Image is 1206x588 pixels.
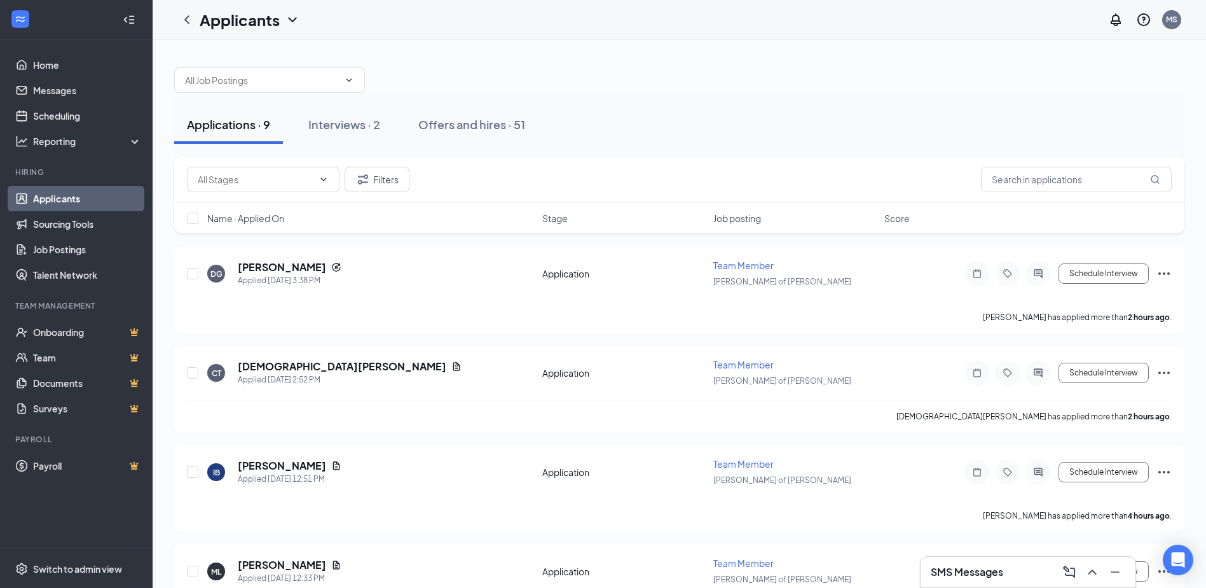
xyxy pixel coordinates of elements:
[451,361,462,372] svg: Document
[200,9,280,31] h1: Applicants
[238,558,326,572] h5: [PERSON_NAME]
[238,572,341,585] div: Applied [DATE] 12:33 PM
[207,212,284,225] span: Name · Applied On
[1085,564,1100,580] svg: ChevronUp
[1059,363,1149,383] button: Schedule Interview
[970,368,985,378] svg: Note
[355,172,371,187] svg: Filter
[33,211,142,237] a: Sourcing Tools
[1136,12,1151,27] svg: QuestionInfo
[713,475,851,485] span: [PERSON_NAME] of [PERSON_NAME]
[542,267,706,280] div: Application
[15,300,139,311] div: Team Management
[33,186,142,211] a: Applicants
[1107,564,1123,580] svg: Minimize
[319,174,329,185] svg: ChevronDown
[1000,467,1015,477] svg: Tag
[33,52,142,78] a: Home
[15,434,139,445] div: Payroll
[238,360,446,374] h5: [DEMOGRAPHIC_DATA][PERSON_NAME]
[33,396,142,421] a: SurveysCrown
[15,563,28,575] svg: Settings
[1105,562,1125,582] button: Minimize
[33,345,142,370] a: TeamCrown
[211,566,221,577] div: ML
[1082,562,1102,582] button: ChevronUp
[713,277,851,286] span: [PERSON_NAME] of [PERSON_NAME]
[331,262,341,272] svg: Reapply
[285,12,300,27] svg: ChevronDown
[185,73,339,87] input: All Job Postings
[33,319,142,345] a: OnboardingCrown
[983,312,1172,323] p: [PERSON_NAME] has applied more than .
[981,167,1172,192] input: Search in applications
[1000,368,1015,378] svg: Tag
[33,563,122,575] div: Switch to admin view
[1059,562,1079,582] button: ComposeMessage
[1031,467,1046,477] svg: ActiveChat
[33,262,142,288] a: Talent Network
[983,510,1172,521] p: [PERSON_NAME] has applied more than .
[1031,269,1046,279] svg: ActiveChat
[542,212,568,225] span: Stage
[884,212,910,225] span: Score
[1156,365,1172,381] svg: Ellipses
[1128,312,1170,322] b: 2 hours ago
[1156,465,1172,480] svg: Ellipses
[15,135,28,148] svg: Analysis
[1059,462,1149,482] button: Schedule Interview
[198,172,313,186] input: All Stages
[713,376,851,386] span: [PERSON_NAME] of [PERSON_NAME]
[1128,511,1170,521] b: 4 hours ago
[970,269,985,279] svg: Note
[238,459,326,473] h5: [PERSON_NAME]
[1062,564,1077,580] svg: ComposeMessage
[1163,545,1193,575] div: Open Intercom Messenger
[14,13,27,25] svg: WorkstreamLogo
[212,368,221,379] div: CT
[238,260,326,274] h5: [PERSON_NAME]
[238,374,462,386] div: Applied [DATE] 2:52 PM
[344,75,354,85] svg: ChevronDown
[1156,564,1172,579] svg: Ellipses
[213,467,220,478] div: IB
[1031,368,1046,378] svg: ActiveChat
[33,453,142,479] a: PayrollCrown
[179,12,195,27] svg: ChevronLeft
[1108,12,1123,27] svg: Notifications
[33,135,142,148] div: Reporting
[1059,263,1149,284] button: Schedule Interview
[331,461,341,471] svg: Document
[713,359,774,370] span: Team Member
[345,167,409,192] button: Filter Filters
[331,560,341,570] svg: Document
[123,13,135,26] svg: Collapse
[713,260,774,271] span: Team Member
[970,467,985,477] svg: Note
[15,167,139,178] div: Hiring
[542,565,706,578] div: Application
[713,575,851,584] span: [PERSON_NAME] of [PERSON_NAME]
[33,78,142,103] a: Messages
[896,411,1172,422] p: [DEMOGRAPHIC_DATA][PERSON_NAME] has applied more than .
[33,370,142,396] a: DocumentsCrown
[308,116,380,132] div: Interviews · 2
[713,458,774,470] span: Team Member
[713,212,761,225] span: Job posting
[33,237,142,262] a: Job Postings
[1000,269,1015,279] svg: Tag
[238,274,341,287] div: Applied [DATE] 3:38 PM
[238,473,341,486] div: Applied [DATE] 12:51 PM
[210,269,223,279] div: DG
[542,367,706,379] div: Application
[1150,174,1160,185] svg: MagnifyingGlass
[418,116,525,132] div: Offers and hires · 51
[33,103,142,129] a: Scheduling
[931,565,1003,579] h3: SMS Messages
[1156,266,1172,281] svg: Ellipses
[713,557,774,569] span: Team Member
[187,116,270,132] div: Applications · 9
[1166,14,1177,25] div: MS
[1128,412,1170,421] b: 2 hours ago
